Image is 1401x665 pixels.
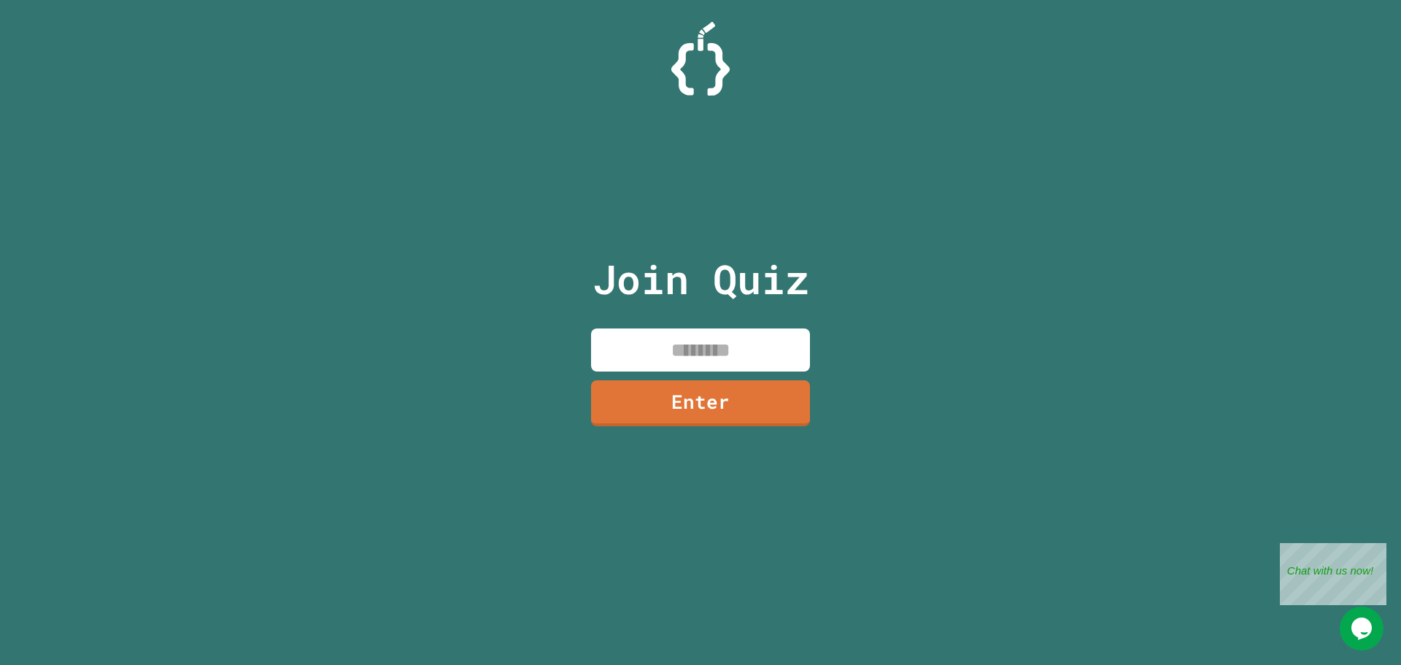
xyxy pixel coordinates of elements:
iframe: chat widget [1280,543,1386,605]
img: Logo.svg [671,22,730,96]
a: Enter [591,380,810,426]
p: Join Quiz [593,249,809,310]
iframe: chat widget [1340,607,1386,650]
